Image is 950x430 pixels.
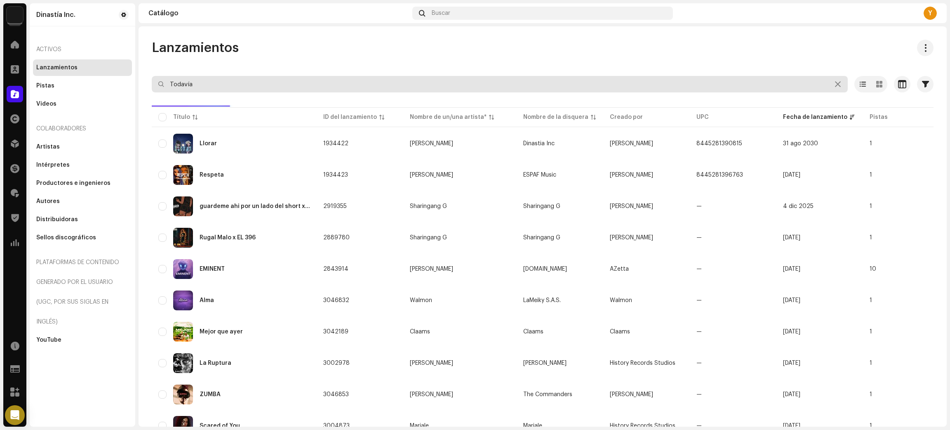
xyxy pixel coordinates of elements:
div: [PERSON_NAME] [410,172,453,178]
div: Fecha de lanzamiento [783,113,847,121]
span: Estrella Villavicencio [610,172,653,178]
span: The Commanders [523,392,572,397]
span: Santiago Alejandro Muñoz Arroyo [610,235,653,241]
div: Rugal Malo x EL 396 [200,235,256,241]
span: 1 [870,235,872,241]
span: 4 dic 2025 [783,203,814,209]
span: — [696,360,702,366]
re-m-nav-item: Distribuidoras [33,211,132,228]
span: Claams [523,329,543,335]
div: Sellos discográficos [36,234,96,241]
div: Sharingang G [410,203,447,209]
re-a-nav-header: Colaboradores [33,119,132,139]
div: ZUMBA [200,392,221,397]
span: 3002978 [323,360,350,366]
span: ESPAF Music [523,172,556,178]
span: Mariale [410,423,510,429]
span: 9 oct 2025 [783,423,800,429]
span: 8445281396763 [696,172,743,178]
span: 18 oct 2025 [783,298,800,303]
div: Lanzamientos [36,64,78,71]
span: 1934422 [323,141,348,146]
span: — [696,298,702,303]
span: Santiago Alejandro Muñoz Arroyo [610,203,653,209]
img: 738627c3-6331-4fba-9ed4-a2cacf0b0188 [173,353,193,373]
span: — [696,392,702,397]
span: 10 [870,266,876,272]
span: Sharingang G [523,203,560,209]
span: — [696,266,702,272]
div: Nombre de la disquera [523,113,588,121]
div: Catálogo [148,10,409,17]
div: Activos [33,40,132,59]
span: 1 [870,423,872,429]
span: Hanner Boy [410,360,510,366]
re-m-nav-item: Productores e ingenieros [33,175,132,191]
span: 1 [870,141,872,146]
div: Mariale [410,423,429,429]
img: 29a08fdf-a645-4b7b-9ad1-fa13ce26d8c2 [173,228,193,248]
span: 3042189 [323,329,348,335]
span: LaMeiky S.A.S. [523,298,561,303]
span: Dinastia.Inc [523,266,567,272]
div: Dinastía Inc. [36,12,75,18]
span: Walmon [610,298,632,303]
div: Distribuidoras [36,216,78,223]
img: 9db7479b-a0ed-4693-ba83-e25935c80684 [173,385,193,404]
div: guardeme ahi por un lado del short x El 396 [200,203,310,209]
div: Y [924,7,937,20]
span: 1 [870,298,872,303]
img: d8b4e9c2-c620-484f-93c7-4a1f816aa9a8 [173,196,193,216]
span: — [696,423,702,429]
div: Autores [36,198,60,205]
re-m-nav-item: Videos [33,96,132,112]
span: Tayler [610,392,653,397]
span: — [696,235,702,241]
re-m-nav-item: Sellos discográficos [33,229,132,246]
input: Buscar [152,76,848,92]
re-m-nav-item: Artistas [33,139,132,155]
span: AZetta [610,266,629,272]
div: La Ruptura [200,360,231,366]
img: e80d04bb-5de9-48d0-938b-c60bcec7c7df [173,322,193,342]
span: — [696,329,702,335]
img: 26361a7f-6aac-4f18-b65d-fc99a07c96f2 [173,165,193,185]
span: 1 [870,172,872,178]
span: 3004873 [323,423,350,429]
div: Mejor que ayer [200,329,243,335]
re-a-nav-header: Plataformas de contenido generado por el usuario (UGC, por sus siglas en inglés) [33,253,132,332]
span: History Records Studios [610,360,675,366]
span: Estrella Os [410,141,510,146]
span: 24 jul 2030 [783,172,800,178]
span: 1934423 [323,172,348,178]
span: Lanzamientos [152,40,239,56]
span: 2919355 [323,203,347,209]
span: 10 oct 2025 [783,392,800,397]
div: Alma [200,298,214,303]
div: Walmon [410,298,432,303]
span: 2843914 [323,266,348,272]
re-m-nav-item: Lanzamientos [33,59,132,76]
re-m-nav-item: YouTube [33,332,132,348]
span: AZetta Beat [410,266,510,272]
div: Productores e ingenieros [36,180,111,187]
span: Dinastia Inc [523,141,555,146]
div: [PERSON_NAME] [410,141,453,146]
span: 1 [870,329,872,335]
div: Nombre de un/una artista* [410,113,487,121]
div: Open Intercom Messenger [5,405,25,425]
div: Respeta [200,172,224,178]
span: Sharingang G [523,235,560,241]
span: Buscar [432,10,450,17]
span: Estrella Os [410,172,510,178]
span: Sharingang G [410,203,510,209]
div: Scared of You [200,423,240,429]
span: — [696,203,702,209]
div: ID del lanzamiento [323,113,377,121]
div: Claams [410,329,430,335]
div: YouTube [36,337,61,343]
span: Mariale [523,423,542,429]
div: Título [173,113,190,121]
